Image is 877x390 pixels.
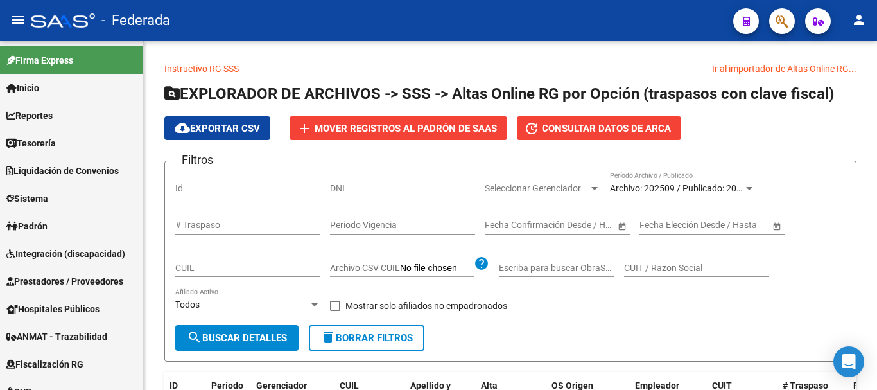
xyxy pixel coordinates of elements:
button: Mover registros al PADRÓN de SAAS [290,116,507,140]
button: Buscar Detalles [175,325,299,351]
span: Tesorería [6,136,56,150]
input: Archivo CSV CUIL [400,263,474,274]
span: Buscar Detalles [187,332,287,344]
mat-icon: delete [320,330,336,345]
span: EXPLORADOR DE ARCHIVOS -> SSS -> Altas Online RG por Opción (traspasos con clave fiscal) [164,85,834,103]
button: Open calendar [770,219,783,233]
span: - Federada [101,6,170,35]
span: Inicio [6,81,39,95]
button: Exportar CSV [164,116,270,140]
div: Ir al importador de Altas Online RG... [712,62,856,76]
span: Todos [175,299,200,310]
button: Open calendar [615,219,629,233]
mat-icon: person [851,12,867,28]
input: Fecha fin [697,220,760,231]
mat-icon: add [297,121,312,136]
a: Instructivo RG SSS [164,64,239,74]
mat-icon: help [474,256,489,271]
mat-icon: menu [10,12,26,28]
span: Fiscalización RG [6,357,83,371]
input: Fecha inicio [485,220,532,231]
mat-icon: search [187,330,202,345]
span: Hospitales Públicos [6,302,100,316]
h3: Filtros [175,151,220,169]
span: ANMAT - Trazabilidad [6,330,107,344]
span: Archivo: 202509 / Publicado: 202508 [610,183,757,193]
span: Sistema [6,191,48,206]
button: Borrar Filtros [309,325,424,351]
span: Reportes [6,109,53,123]
span: Consultar datos de ARCA [542,123,671,134]
span: Archivo CSV CUIL [330,263,400,273]
span: Firma Express [6,53,73,67]
div: Open Intercom Messenger [833,346,864,377]
span: Liquidación de Convenios [6,164,119,178]
span: Exportar CSV [175,123,260,134]
span: Seleccionar Gerenciador [485,183,589,194]
span: Padrón [6,219,48,233]
span: Integración (discapacidad) [6,247,125,261]
span: Borrar Filtros [320,332,413,344]
button: Consultar datos de ARCA [517,116,681,140]
mat-icon: update [524,121,539,136]
span: Mover registros al PADRÓN de SAAS [315,123,497,134]
input: Fecha fin [543,220,605,231]
span: Prestadores / Proveedores [6,274,123,288]
mat-icon: cloud_download [175,120,190,136]
input: Fecha inicio [639,220,686,231]
span: Mostrar solo afiliados no empadronados [345,298,507,314]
